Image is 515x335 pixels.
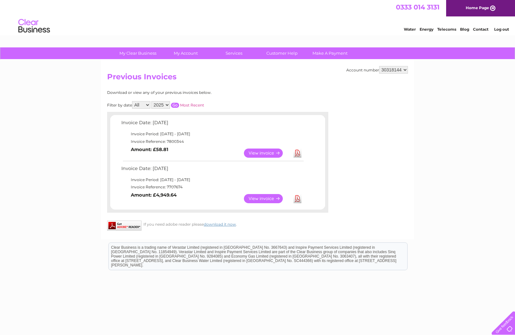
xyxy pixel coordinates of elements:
[294,194,301,203] a: Download
[473,27,488,32] a: Contact
[120,183,305,191] td: Invoice Reference: 7707674
[107,72,408,84] h2: Previous Invoices
[204,222,236,227] a: download it now
[120,176,305,184] td: Invoice Period: [DATE] - [DATE]
[304,47,356,59] a: Make A Payment
[120,164,305,176] td: Invoice Date: [DATE]
[494,27,509,32] a: Log out
[256,47,308,59] a: Customer Help
[294,149,301,158] a: Download
[404,27,416,32] a: Water
[131,147,168,152] b: Amount: £58.81
[107,90,273,95] div: Download or view any of your previous invoices below.
[420,27,433,32] a: Energy
[109,3,407,31] div: Clear Business is a trading name of Verastar Limited (registered in [GEOGRAPHIC_DATA] No. 3667643...
[120,130,305,138] td: Invoice Period: [DATE] - [DATE]
[180,103,204,107] a: Most Recent
[107,101,273,109] div: Filter by date
[131,192,177,198] b: Amount: £4,949.64
[107,221,328,227] div: If you need adobe reader please .
[396,3,439,11] a: 0333 014 3131
[208,47,260,59] a: Services
[120,119,305,130] td: Invoice Date: [DATE]
[120,138,305,145] td: Invoice Reference: 7800344
[244,149,290,158] a: View
[460,27,469,32] a: Blog
[160,47,212,59] a: My Account
[18,16,50,36] img: logo.png
[112,47,164,59] a: My Clear Business
[346,66,408,74] div: Account number
[244,194,290,203] a: View
[437,27,456,32] a: Telecoms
